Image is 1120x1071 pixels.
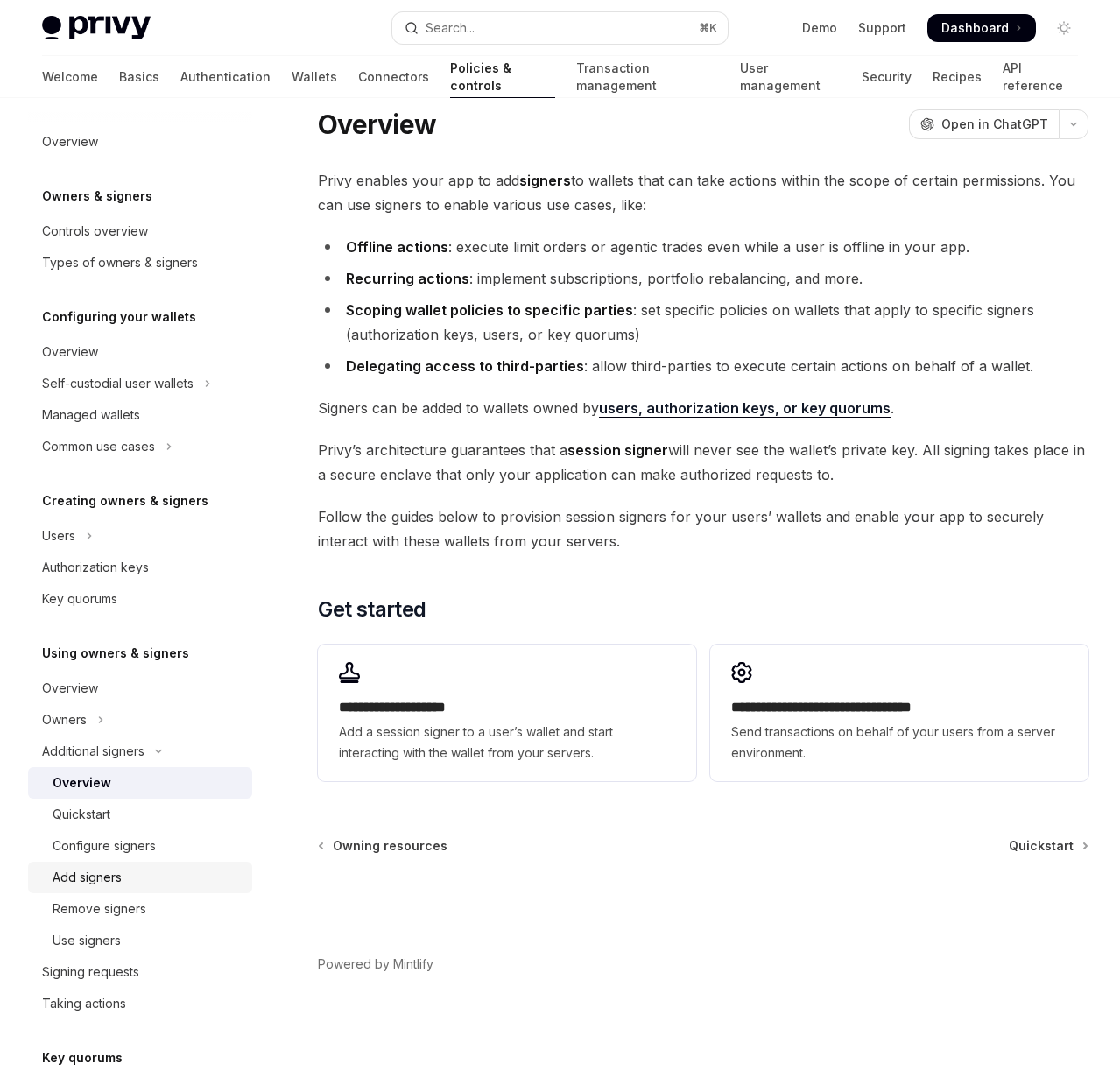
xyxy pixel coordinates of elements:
[42,1047,123,1068] h5: Key quorums
[180,56,271,98] a: Authentication
[576,56,719,98] a: Transaction management
[346,357,584,375] strong: Delegating access to third-parties
[318,235,1088,259] li: : execute limit orders or agentic trades even while a user is offline in your app.
[858,19,906,37] a: Support
[28,736,252,767] button: Toggle Additional signers section
[42,993,126,1014] div: Taking actions
[28,520,252,552] button: Toggle Users section
[519,172,571,189] strong: signers
[28,399,252,431] a: Managed wallets
[318,354,1088,378] li: : allow third-parties to execute certain actions on behalf of a wallet.
[53,898,146,920] div: Remove signers
[292,56,337,98] a: Wallets
[28,704,252,736] button: Toggle Owners section
[450,56,555,98] a: Policies & controls
[42,525,75,546] div: Users
[42,131,98,152] div: Overview
[740,56,842,98] a: User management
[567,441,668,459] strong: session signer
[42,741,144,762] div: Additional signers
[42,436,155,457] div: Common use cases
[42,709,87,730] div: Owners
[42,373,194,394] div: Self-custodial user wallets
[42,56,98,98] a: Welcome
[802,19,837,37] a: Demo
[909,109,1059,139] button: Open in ChatGPT
[346,238,448,256] strong: Offline actions
[28,126,252,158] a: Overview
[426,18,475,39] div: Search...
[339,722,675,764] span: Add a session signer to a user’s wallet and start interacting with the wallet from your servers.
[28,862,252,893] a: Add signers
[346,270,469,287] strong: Recurring actions
[53,804,110,825] div: Quickstart
[941,19,1009,37] span: Dashboard
[318,645,696,781] a: **** **** **** *****Add a session signer to a user’s wallet and start interacting with the wallet...
[1009,837,1087,855] a: Quickstart
[358,56,429,98] a: Connectors
[28,956,252,988] a: Signing requests
[42,342,98,363] div: Overview
[42,221,148,242] div: Controls overview
[42,307,196,328] h5: Configuring your wallets
[28,988,252,1019] a: Taking actions
[28,368,252,399] button: Toggle Self-custodial user wallets section
[1050,14,1078,42] button: Toggle dark mode
[28,673,252,704] a: Overview
[333,837,447,855] span: Owning resources
[392,12,729,44] button: Open search
[941,116,1048,133] span: Open in ChatGPT
[28,552,252,583] a: Authorization keys
[28,925,252,956] a: Use signers
[53,930,121,951] div: Use signers
[1003,56,1078,98] a: API reference
[28,247,252,278] a: Types of owners & signers
[933,56,982,98] a: Recipes
[42,962,139,983] div: Signing requests
[699,21,717,35] span: ⌘ K
[318,168,1088,217] span: Privy enables your app to add to wallets that can take actions within the scope of certain permis...
[28,799,252,830] a: Quickstart
[320,837,447,855] a: Owning resources
[927,14,1036,42] a: Dashboard
[28,431,252,462] button: Toggle Common use cases section
[28,583,252,615] a: Key quorums
[318,266,1088,291] li: : implement subscriptions, portfolio rebalancing, and more.
[862,56,912,98] a: Security
[42,557,149,578] div: Authorization keys
[346,301,633,319] strong: Scoping wallet policies to specific parties
[28,767,252,799] a: Overview
[28,830,252,862] a: Configure signers
[599,399,891,418] a: users, authorization keys, or key quorums
[318,504,1088,553] span: Follow the guides below to provision session signers for your users’ wallets and enable your app ...
[1009,837,1074,855] span: Quickstart
[53,867,122,888] div: Add signers
[28,336,252,368] a: Overview
[318,955,433,973] a: Powered by Mintlify
[119,56,159,98] a: Basics
[318,298,1088,347] li: : set specific policies on wallets that apply to specific signers (authorization keys, users, or ...
[42,16,151,40] img: light logo
[318,109,436,140] h1: Overview
[318,595,426,624] span: Get started
[42,252,198,273] div: Types of owners & signers
[42,678,98,699] div: Overview
[53,835,156,856] div: Configure signers
[42,405,140,426] div: Managed wallets
[53,772,111,793] div: Overview
[42,490,208,511] h5: Creating owners & signers
[42,588,117,609] div: Key quorums
[318,438,1088,487] span: Privy’s architecture guarantees that a will never see the wallet’s private key. All signing takes...
[731,722,1067,764] span: Send transactions on behalf of your users from a server environment.
[28,893,252,925] a: Remove signers
[42,643,189,664] h5: Using owners & signers
[28,215,252,247] a: Controls overview
[42,186,152,207] h5: Owners & signers
[318,396,1088,420] span: Signers can be added to wallets owned by .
